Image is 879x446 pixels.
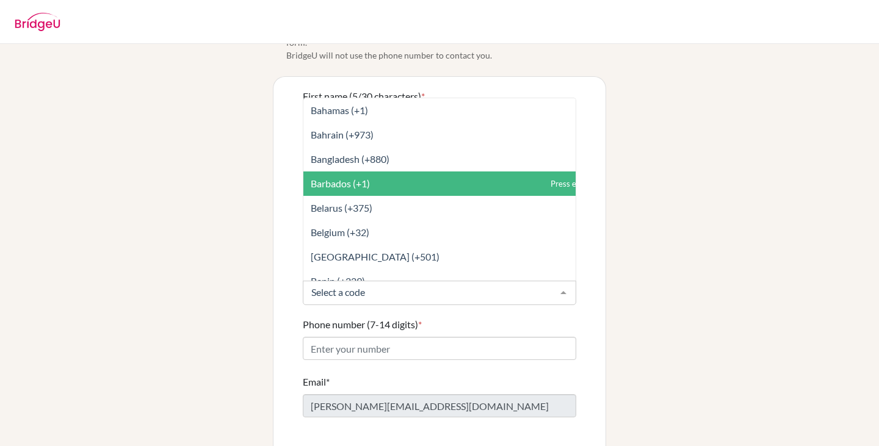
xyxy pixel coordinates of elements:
[303,375,330,389] label: Email*
[311,104,368,116] span: Bahamas (+1)
[311,153,389,165] span: Bangladesh (+880)
[311,129,374,140] span: Bahrain (+973)
[311,226,369,238] span: Belgium (+32)
[311,275,365,287] span: Benin (+229)
[311,178,370,189] span: Barbados (+1)
[303,89,425,104] label: First name (5/30 characters)
[303,317,422,332] label: Phone number (7-14 digits)
[15,13,60,31] img: BridgeU logo
[303,337,576,360] input: Enter your number
[308,286,551,298] input: Select a code
[311,202,372,214] span: Belarus (+375)
[311,251,440,262] span: [GEOGRAPHIC_DATA] (+501)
